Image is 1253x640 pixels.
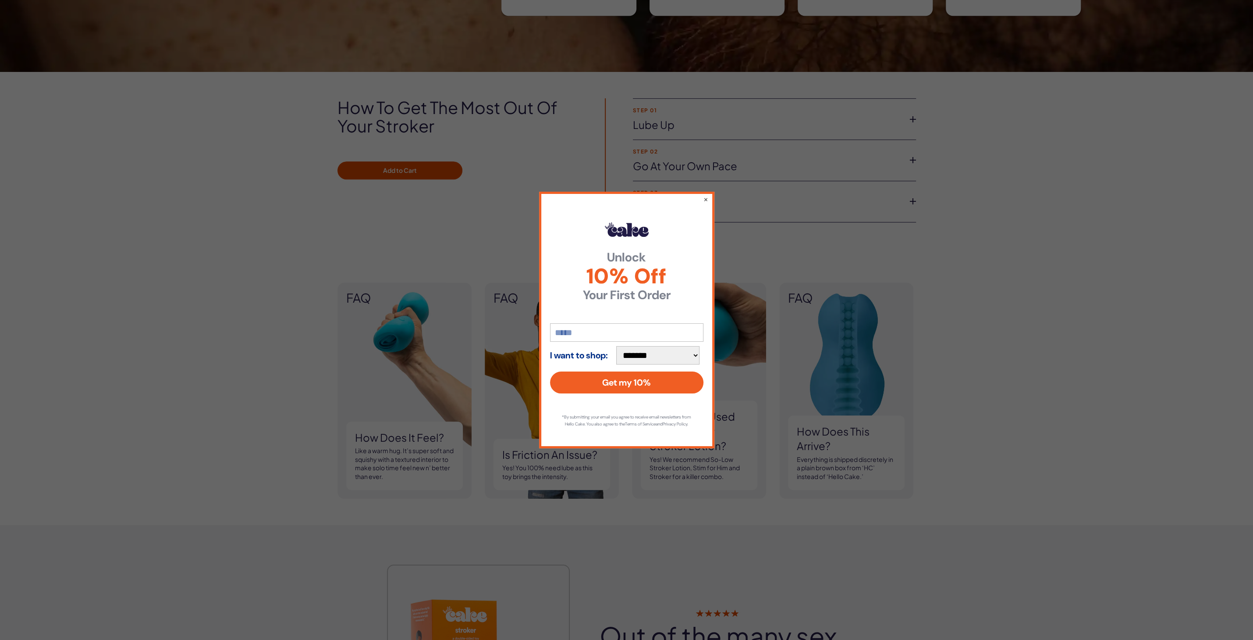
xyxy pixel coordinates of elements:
[703,195,708,204] button: ×
[550,372,703,393] button: Get my 10%
[605,222,649,236] img: Hello Cake
[559,414,695,428] p: *By submitting your email you agree to receive email newsletters from Hello Cake. You also agree ...
[625,421,656,427] a: Terms of Service
[550,251,703,264] strong: Unlock
[550,289,703,301] strong: Your First Order
[663,421,687,427] a: Privacy Policy
[550,266,703,287] span: 10% Off
[550,350,608,360] strong: I want to shop:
